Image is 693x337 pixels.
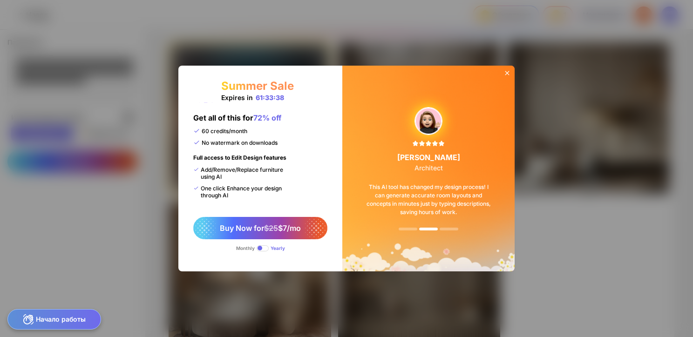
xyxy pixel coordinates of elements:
div: Full access to Edit Design features [193,154,286,166]
span: 72% off [253,113,281,122]
div: Summer Sale [221,79,294,93]
div: Yearly [271,245,285,251]
img: summerSaleBg.png [342,66,515,271]
span: Buy Now for $7/mo [220,223,301,233]
div: Get all of this for [193,113,281,128]
img: upgradeReviewAvtar-4.png [415,108,442,135]
div: Начало работы [7,309,101,330]
span: Architect [414,164,443,172]
div: Add/Remove/Replace furniture using AI [193,166,292,180]
div: No watermark on downloads [193,139,278,146]
div: This AI tool has changed my design process! I can generate accurate room layouts and concepts in ... [354,172,503,228]
div: Monthly [236,245,255,251]
div: 61:33:38 [256,94,284,101]
div: One click Enhance your design through AI [193,185,292,199]
div: 60 credits/month [193,128,247,135]
div: [PERSON_NAME] [397,153,460,172]
div: Expires in [221,94,284,101]
span: $25 [264,223,278,233]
